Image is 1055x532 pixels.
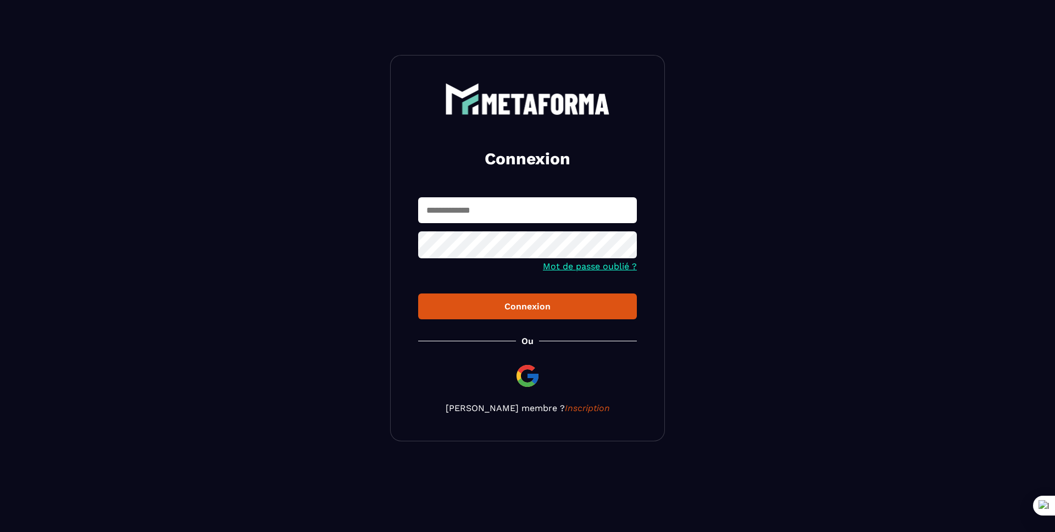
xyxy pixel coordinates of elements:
img: google [514,363,541,389]
img: logo [445,83,610,115]
a: Inscription [565,403,610,413]
a: logo [418,83,637,115]
div: Connexion [427,301,628,312]
p: Ou [521,336,534,346]
button: Connexion [418,293,637,319]
h2: Connexion [431,148,624,170]
a: Mot de passe oublié ? [543,261,637,271]
p: [PERSON_NAME] membre ? [418,403,637,413]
